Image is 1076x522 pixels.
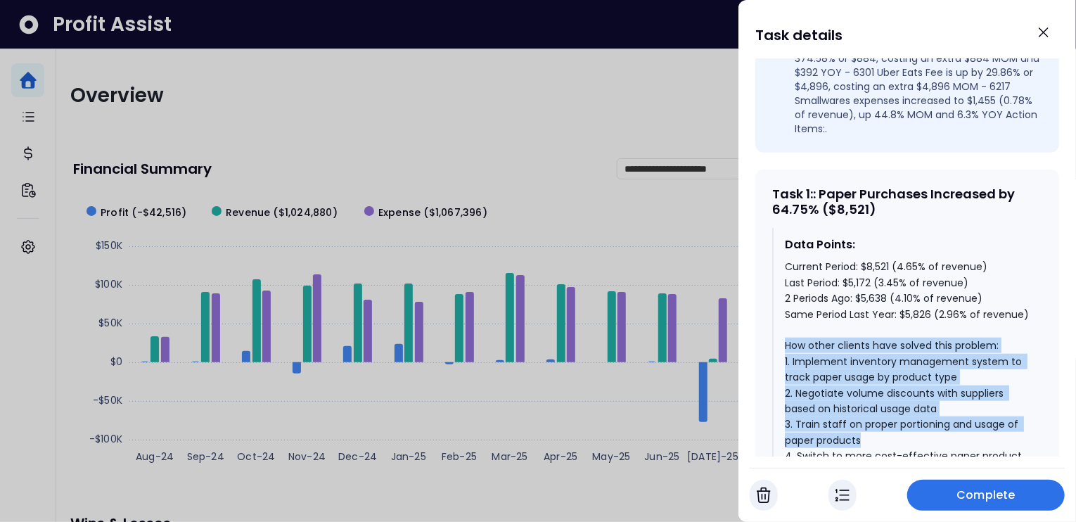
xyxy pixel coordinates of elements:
div: Data Points: [785,236,1031,253]
li: - 5102 Paper Purchases is up by 64.75% or $3,349, costing an extra $3,349 MOM and $2,695 YOY, - 6... [767,9,1042,136]
img: In Progress [835,487,850,504]
span: Complete [957,487,1016,504]
button: Complete [907,480,1065,511]
div: Task 1 : : Paper Purchases Increased by 64.75% ($8,521) [772,186,1042,217]
h1: Task details [755,23,843,48]
button: Close [1028,17,1059,48]
img: Cancel Task [757,487,771,504]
